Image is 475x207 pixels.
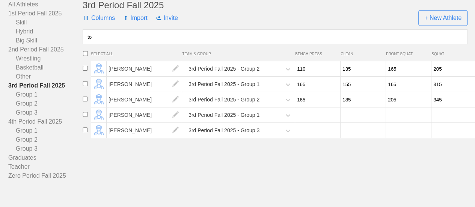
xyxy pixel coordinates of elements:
img: edit.png [96,97,102,103]
a: Group 3 [8,144,83,153]
a: Zero Period Fall 2025 [8,171,83,180]
img: edit.png [168,77,183,92]
img: edit.png [96,82,102,87]
img: edit.png [168,107,183,122]
img: edit.png [168,61,183,76]
a: [PERSON_NAME] [107,81,182,87]
img: edit.png [96,128,102,133]
a: [PERSON_NAME] [107,65,182,72]
div: 3rd Period Fall 2025 - Group 2 [188,62,259,76]
img: edit.png [168,123,183,138]
input: Search by name... [83,29,467,44]
span: TEAM & GROUP [182,52,295,56]
span: [PERSON_NAME] [107,61,182,76]
a: Group 2 [8,135,83,144]
a: Group 2 [8,99,83,108]
span: CLEAN [341,52,382,56]
span: Columns [83,7,115,29]
div: 3rd Period Fall 2025 - Group 2 [188,93,259,107]
span: [PERSON_NAME] [107,123,182,138]
span: SQUAT [431,52,473,56]
div: 3rd Period Fall 2025 - Group 1 [188,108,259,122]
span: [PERSON_NAME] [107,77,182,92]
a: Wrestling [8,54,83,63]
img: edit.png [96,112,102,118]
span: [PERSON_NAME] [107,107,182,122]
a: Hybrid [8,27,83,36]
a: 1st Period Fall 2025 [8,9,83,18]
span: BENCH PRESS [295,52,337,56]
a: Basketball [8,63,83,72]
a: Skill [8,18,83,27]
span: SELECT ALL [91,52,182,56]
span: + New Athlete [418,10,467,26]
div: 3rd Period Fall 2025 - Group 3 [188,124,259,137]
span: Import [123,7,147,29]
a: Group 1 [8,126,83,135]
a: [PERSON_NAME] [107,112,182,118]
img: edit.png [96,66,102,72]
a: 2nd Period Fall 2025 [8,45,83,54]
div: 3rd Period Fall 2025 - Group 1 [188,77,259,91]
span: FRONT SQUAT [386,52,428,56]
a: [PERSON_NAME] [107,127,182,133]
a: Group 1 [8,90,83,99]
span: [PERSON_NAME] [107,92,182,107]
a: Teacher [8,162,83,171]
img: edit.png [168,92,183,107]
a: Other [8,72,83,81]
span: Invite [155,7,178,29]
a: Big Skill [8,36,83,45]
a: Group 3 [8,108,83,117]
a: 4th Period Fall 2025 [8,117,83,126]
a: Graduates [8,153,83,162]
a: [PERSON_NAME] [107,96,182,103]
a: 3rd Period Fall 2025 [8,81,83,90]
iframe: Chat Widget [437,171,475,207]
